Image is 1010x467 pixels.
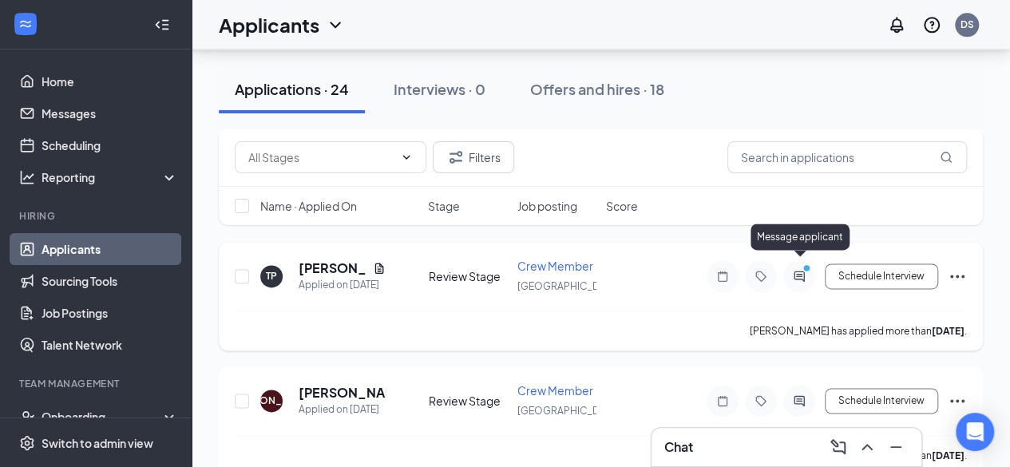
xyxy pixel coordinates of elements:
[799,263,818,276] svg: PrimaryDot
[19,409,35,425] svg: UserCheck
[883,434,909,460] button: Minimize
[517,405,619,417] span: [GEOGRAPHIC_DATA]
[42,65,178,97] a: Home
[826,434,851,460] button: ComposeMessage
[713,394,732,407] svg: Note
[248,148,394,166] input: All Stages
[825,388,938,414] button: Schedule Interview
[42,97,178,129] a: Messages
[19,209,175,223] div: Hiring
[948,267,967,286] svg: Ellipses
[922,15,941,34] svg: QuestionInfo
[42,265,178,297] a: Sourcing Tools
[433,141,514,173] button: Filter Filters
[664,438,693,456] h3: Chat
[429,268,508,284] div: Review Stage
[751,270,770,283] svg: Tag
[154,17,170,33] svg: Collapse
[373,262,386,275] svg: Document
[42,233,178,265] a: Applicants
[299,384,386,402] h5: [PERSON_NAME]
[858,437,877,457] svg: ChevronUp
[517,198,576,214] span: Job posting
[19,169,35,185] svg: Analysis
[42,409,164,425] div: Onboarding
[825,263,938,289] button: Schedule Interview
[429,393,508,409] div: Review Stage
[394,79,485,99] div: Interviews · 0
[326,15,345,34] svg: ChevronDown
[932,325,964,337] b: [DATE]
[18,16,34,32] svg: WorkstreamLogo
[219,11,319,38] h1: Applicants
[886,437,905,457] svg: Minimize
[829,437,848,457] svg: ComposeMessage
[854,434,880,460] button: ChevronUp
[299,402,386,418] div: Applied on [DATE]
[960,18,974,31] div: DS
[428,198,460,214] span: Stage
[42,297,178,329] a: Job Postings
[400,151,413,164] svg: ChevronDown
[517,383,593,398] span: Crew Member
[19,435,35,451] svg: Settings
[790,270,809,283] svg: ActiveChat
[235,79,349,99] div: Applications · 24
[751,224,850,250] div: Message applicant
[948,391,967,410] svg: Ellipses
[42,329,178,361] a: Talent Network
[299,259,366,277] h5: [PERSON_NAME]
[956,413,994,451] div: Open Intercom Messenger
[266,269,277,283] div: TP
[260,198,357,214] span: Name · Applied On
[231,394,313,407] div: [PERSON_NAME]
[940,151,953,164] svg: MagnifyingGlass
[530,79,664,99] div: Offers and hires · 18
[887,15,906,34] svg: Notifications
[751,394,770,407] svg: Tag
[517,259,593,273] span: Crew Member
[19,377,175,390] div: Team Management
[299,277,386,293] div: Applied on [DATE]
[750,324,967,338] p: [PERSON_NAME] has applied more than .
[713,270,732,283] svg: Note
[932,449,964,461] b: [DATE]
[42,129,178,161] a: Scheduling
[517,280,619,292] span: [GEOGRAPHIC_DATA]
[446,148,465,167] svg: Filter
[606,198,638,214] span: Score
[42,169,179,185] div: Reporting
[42,435,153,451] div: Switch to admin view
[727,141,967,173] input: Search in applications
[790,394,809,407] svg: ActiveChat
